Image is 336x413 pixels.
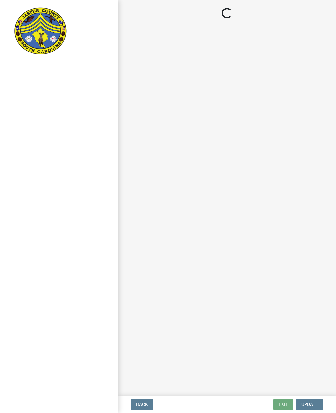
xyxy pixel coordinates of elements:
[13,7,68,56] img: Jasper County, South Carolina
[296,399,323,410] button: Update
[301,402,318,407] span: Update
[131,399,153,410] button: Back
[273,399,293,410] button: Exit
[136,402,148,407] span: Back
